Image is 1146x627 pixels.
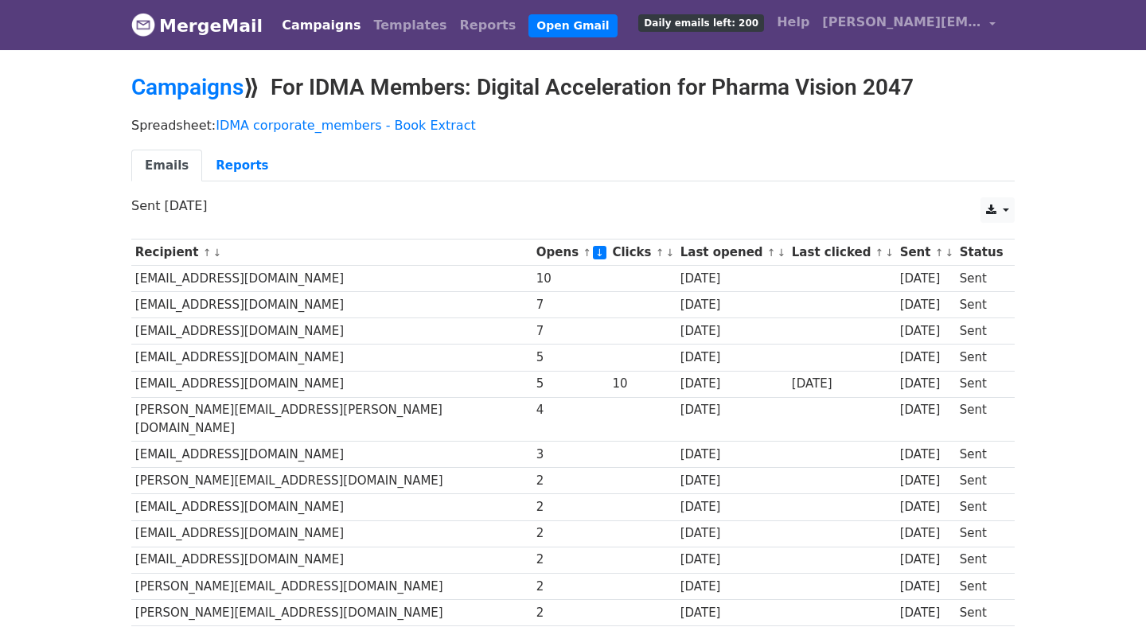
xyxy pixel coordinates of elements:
[609,240,676,266] th: Clicks
[528,14,617,37] a: Open Gmail
[536,322,605,341] div: 7
[131,13,155,37] img: MergeMail logo
[212,247,221,259] a: ↓
[900,296,953,314] div: [DATE]
[875,247,884,259] a: ↑
[680,472,784,490] div: [DATE]
[532,240,609,266] th: Opens
[896,240,956,266] th: Sent
[956,520,1007,547] td: Sent
[956,547,1007,573] td: Sent
[900,322,953,341] div: [DATE]
[131,345,532,371] td: [EMAIL_ADDRESS][DOMAIN_NAME]
[131,547,532,573] td: [EMAIL_ADDRESS][DOMAIN_NAME]
[900,401,953,419] div: [DATE]
[767,247,776,259] a: ↑
[536,296,605,314] div: 7
[792,375,892,393] div: [DATE]
[680,524,784,543] div: [DATE]
[676,240,788,266] th: Last opened
[656,247,665,259] a: ↑
[956,292,1007,318] td: Sent
[612,375,672,393] div: 10
[956,397,1007,442] td: Sent
[816,6,1002,44] a: [PERSON_NAME][EMAIL_ADDRESS][PERSON_NAME][DOMAIN_NAME]
[900,270,953,288] div: [DATE]
[536,551,605,569] div: 2
[956,494,1007,520] td: Sent
[680,604,784,622] div: [DATE]
[536,578,605,596] div: 2
[131,371,532,397] td: [EMAIL_ADDRESS][DOMAIN_NAME]
[275,10,367,41] a: Campaigns
[956,371,1007,397] td: Sent
[778,247,786,259] a: ↓
[131,520,532,547] td: [EMAIL_ADDRESS][DOMAIN_NAME]
[900,524,953,543] div: [DATE]
[956,266,1007,292] td: Sent
[680,270,784,288] div: [DATE]
[131,397,532,442] td: [PERSON_NAME][EMAIL_ADDRESS][PERSON_NAME][DOMAIN_NAME]
[536,446,605,464] div: 3
[956,468,1007,494] td: Sent
[680,401,784,419] div: [DATE]
[956,599,1007,625] td: Sent
[536,472,605,490] div: 2
[956,573,1007,599] td: Sent
[131,150,202,182] a: Emails
[956,318,1007,345] td: Sent
[945,247,953,259] a: ↓
[536,498,605,516] div: 2
[680,578,784,596] div: [DATE]
[900,498,953,516] div: [DATE]
[536,270,605,288] div: 10
[131,292,532,318] td: [EMAIL_ADDRESS][DOMAIN_NAME]
[680,375,784,393] div: [DATE]
[593,246,606,259] a: ↓
[900,446,953,464] div: [DATE]
[454,10,523,41] a: Reports
[536,349,605,367] div: 5
[131,494,532,520] td: [EMAIL_ADDRESS][DOMAIN_NAME]
[583,247,591,259] a: ↑
[956,240,1007,266] th: Status
[680,498,784,516] div: [DATE]
[665,247,674,259] a: ↓
[131,9,263,42] a: MergeMail
[900,472,953,490] div: [DATE]
[536,524,605,543] div: 2
[131,74,244,100] a: Campaigns
[131,74,1015,101] h2: ⟫ For IDMA Members: Digital Acceleration for Pharma Vision 2047
[935,247,944,259] a: ↑
[680,446,784,464] div: [DATE]
[680,322,784,341] div: [DATE]
[131,468,532,494] td: [PERSON_NAME][EMAIL_ADDRESS][DOMAIN_NAME]
[680,296,784,314] div: [DATE]
[822,13,981,32] span: [PERSON_NAME][EMAIL_ADDRESS][PERSON_NAME][DOMAIN_NAME]
[216,118,476,133] a: IDMA corporate_members - Book Extract
[131,442,532,468] td: [EMAIL_ADDRESS][DOMAIN_NAME]
[680,551,784,569] div: [DATE]
[900,375,953,393] div: [DATE]
[131,599,532,625] td: [PERSON_NAME][EMAIL_ADDRESS][DOMAIN_NAME]
[202,150,282,182] a: Reports
[536,604,605,622] div: 2
[131,240,532,266] th: Recipient
[638,14,764,32] span: Daily emails left: 200
[131,318,532,345] td: [EMAIL_ADDRESS][DOMAIN_NAME]
[900,349,953,367] div: [DATE]
[131,197,1015,214] p: Sent [DATE]
[536,401,605,419] div: 4
[900,604,953,622] div: [DATE]
[900,551,953,569] div: [DATE]
[131,266,532,292] td: [EMAIL_ADDRESS][DOMAIN_NAME]
[131,117,1015,134] p: Spreadsheet:
[770,6,816,38] a: Help
[900,578,953,596] div: [DATE]
[956,345,1007,371] td: Sent
[680,349,784,367] div: [DATE]
[131,573,532,599] td: [PERSON_NAME][EMAIL_ADDRESS][DOMAIN_NAME]
[536,375,605,393] div: 5
[885,247,894,259] a: ↓
[956,442,1007,468] td: Sent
